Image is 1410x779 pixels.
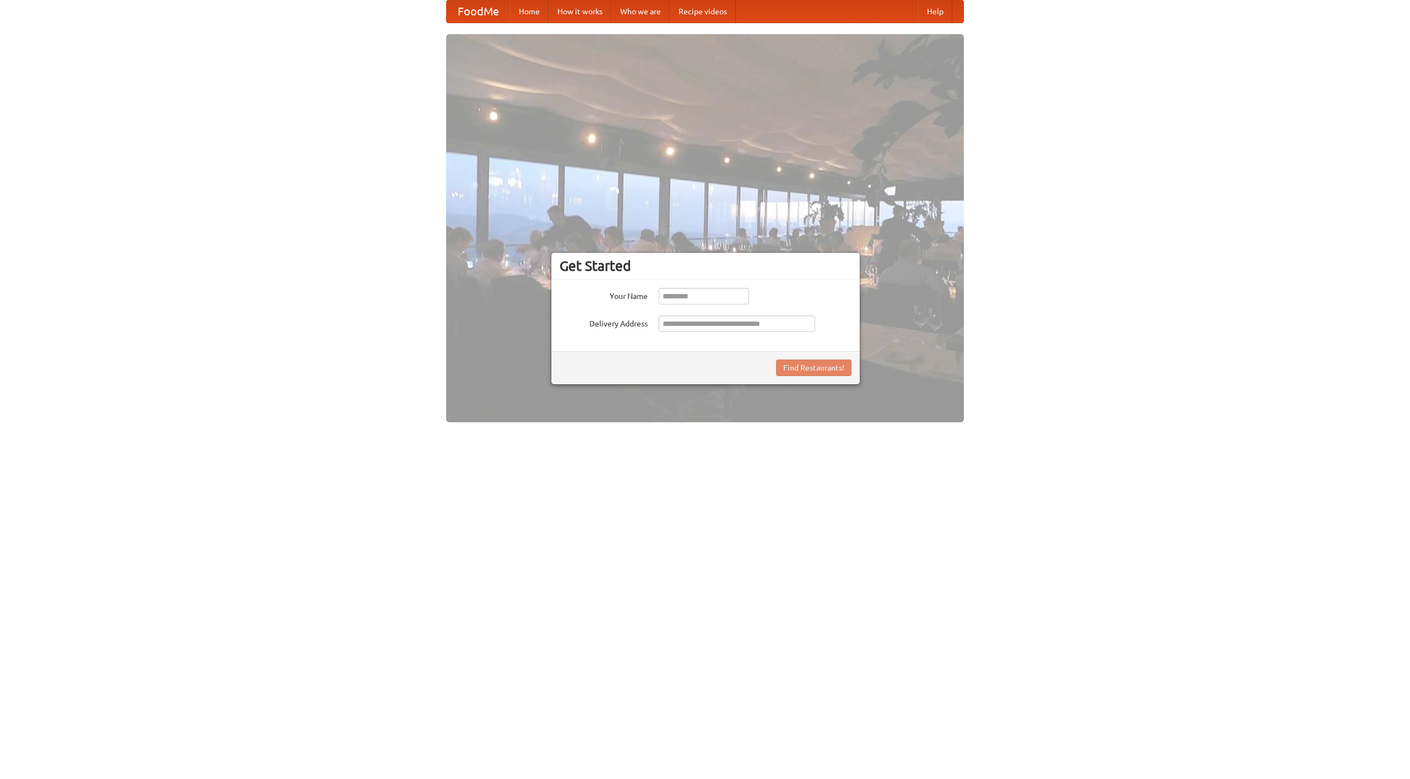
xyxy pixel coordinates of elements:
a: Who we are [611,1,670,23]
label: Your Name [560,288,648,302]
button: Find Restaurants! [776,359,852,376]
a: Recipe videos [670,1,736,23]
h3: Get Started [560,258,852,274]
a: Home [510,1,549,23]
label: Delivery Address [560,315,648,329]
a: FoodMe [447,1,510,23]
a: How it works [549,1,611,23]
a: Help [918,1,952,23]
